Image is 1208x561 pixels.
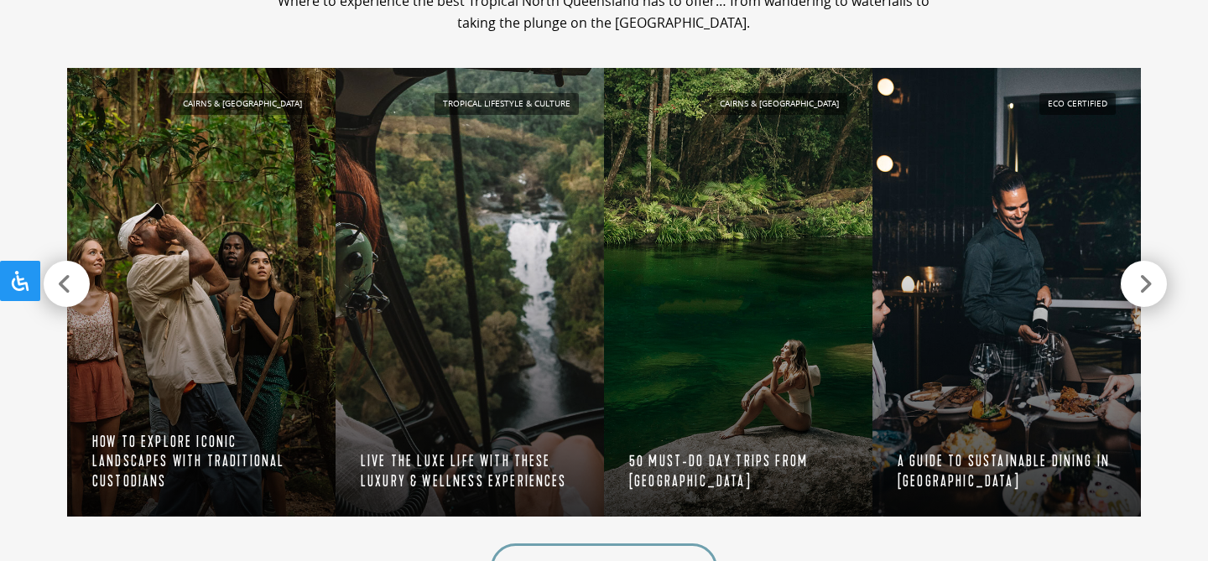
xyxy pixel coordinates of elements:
[10,271,30,291] svg: Open Accessibility Panel
[67,68,336,517] a: Mossman Gorge Centre Ngadiku Dreamtime Walk Cairns & [GEOGRAPHIC_DATA] How to explore iconic land...
[336,68,604,517] a: private helicopter flight over daintree waterfall Tropical Lifestyle & Culture Live the luxe life...
[604,68,872,517] a: Cairns & [GEOGRAPHIC_DATA] 50 must-do day trips from [GEOGRAPHIC_DATA]
[872,68,1141,517] a: ccs crystalbrook Eco Certified A Guide to Sustainable Dining in [GEOGRAPHIC_DATA]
